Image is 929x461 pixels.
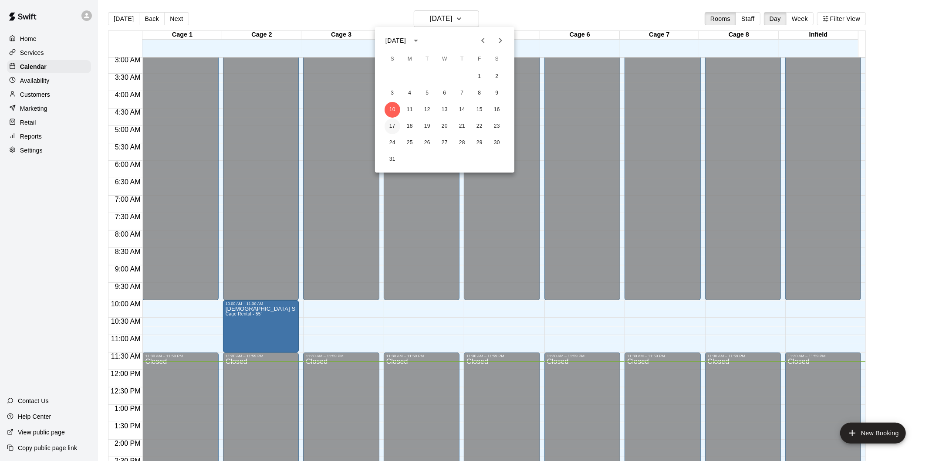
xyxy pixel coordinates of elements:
button: 26 [419,135,435,151]
button: 2 [489,69,505,85]
div: [DATE] [385,36,406,45]
button: 13 [437,102,453,118]
button: 25 [402,135,418,151]
button: 4 [402,85,418,101]
span: Monday [402,51,418,68]
button: 16 [489,102,505,118]
span: Saturday [489,51,505,68]
button: 30 [489,135,505,151]
button: 20 [437,119,453,134]
button: 3 [385,85,400,101]
button: 18 [402,119,418,134]
button: 6 [437,85,453,101]
button: 9 [489,85,505,101]
button: 21 [454,119,470,134]
button: Next month [492,32,509,49]
button: 11 [402,102,418,118]
span: Sunday [385,51,400,68]
button: 8 [472,85,487,101]
button: Previous month [474,32,492,49]
button: 12 [419,102,435,118]
button: 1 [472,69,487,85]
span: Thursday [454,51,470,68]
button: calendar view is open, switch to year view [409,33,423,48]
span: Friday [472,51,487,68]
button: 15 [472,102,487,118]
span: Wednesday [437,51,453,68]
button: 31 [385,152,400,167]
button: 29 [472,135,487,151]
button: 22 [472,119,487,134]
span: Tuesday [419,51,435,68]
button: 14 [454,102,470,118]
button: 17 [385,119,400,134]
button: 27 [437,135,453,151]
button: 5 [419,85,435,101]
button: 19 [419,119,435,134]
button: 24 [385,135,400,151]
button: 23 [489,119,505,134]
button: 10 [385,102,400,118]
button: 28 [454,135,470,151]
button: 7 [454,85,470,101]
